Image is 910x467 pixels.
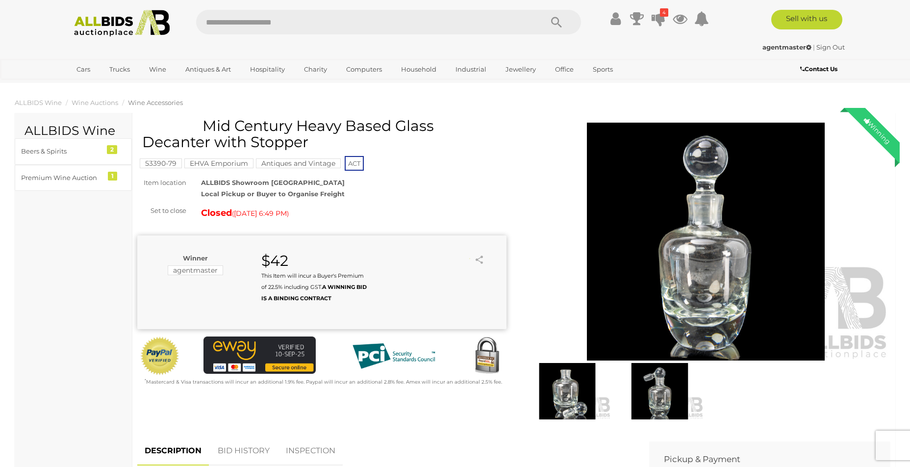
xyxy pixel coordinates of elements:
[762,43,813,51] a: agentmaster
[340,61,388,78] a: Computers
[549,61,580,78] a: Office
[128,99,183,106] a: Wine Accessories
[15,99,62,106] a: ALLBIDS Wine
[800,64,840,75] a: Contact Us
[184,159,253,167] a: EHVA Emporium
[244,61,291,78] a: Hospitality
[234,209,287,218] span: [DATE] 6:49 PM
[532,10,581,34] button: Search
[210,437,277,466] a: BID HISTORY
[586,61,619,78] a: Sports
[521,123,890,361] img: Mid Century Heavy Based Glass Decanter with Stopper
[813,43,815,51] span: |
[345,337,443,376] img: PCI DSS compliant
[664,455,861,464] h2: Pickup & Payment
[25,124,122,138] h2: ALLBIDS Wine
[651,10,666,27] a: 4
[21,172,102,183] div: Premium Wine Auction
[140,337,180,376] img: Official PayPal Seal
[108,172,117,181] div: 1
[168,265,223,275] mark: agentmaster
[816,43,845,51] a: Sign Out
[203,337,316,374] img: eWAY Payment Gateway
[800,65,837,73] b: Contact Us
[395,61,443,78] a: Household
[130,177,194,188] div: Item location
[107,145,117,154] div: 2
[256,158,341,168] mark: Antiques and Vintage
[184,158,253,168] mark: EHVA Emporium
[449,61,493,78] a: Industrial
[345,156,364,171] span: ACT
[130,205,194,216] div: Set to close
[261,252,288,270] strong: $42
[183,254,208,262] b: Winner
[140,158,182,168] mark: 53390-79
[261,272,367,302] small: This Item will incur a Buyer's Premium of 22.5% including GST.
[137,437,209,466] a: DESCRIPTION
[278,437,343,466] a: INSPECTION
[467,337,506,376] img: Secured by Rapid SSL
[70,61,97,78] a: Cars
[232,209,289,217] span: ( )
[103,61,136,78] a: Trucks
[762,43,811,51] strong: agentmaster
[855,108,900,153] div: Winning
[72,99,118,106] a: Wine Auctions
[142,118,504,150] h1: Mid Century Heavy Based Glass Decanter with Stopper
[616,363,703,419] img: Mid Century Heavy Based Glass Decanter with Stopper
[69,10,175,37] img: Allbids.com.au
[499,61,542,78] a: Jewellery
[524,363,611,419] img: Mid Century Heavy Based Glass Decanter with Stopper
[145,379,502,385] small: Mastercard & Visa transactions will incur an additional 1.9% fee. Paypal will incur an additional...
[298,61,333,78] a: Charity
[15,165,132,191] a: Premium Wine Auction 1
[143,61,173,78] a: Wine
[179,61,237,78] a: Antiques & Art
[201,179,345,186] strong: ALLBIDS Showroom [GEOGRAPHIC_DATA]
[15,138,132,164] a: Beers & Spirits 2
[201,190,345,198] strong: Local Pickup or Buyer to Organise Freight
[70,78,152,94] a: [GEOGRAPHIC_DATA]
[256,159,341,167] a: Antiques and Vintage
[21,146,102,157] div: Beers & Spirits
[461,254,471,263] li: Unwatch this item
[201,208,232,218] strong: Closed
[140,159,182,167] a: 53390-79
[771,10,842,29] a: Sell with us
[660,8,668,17] i: 4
